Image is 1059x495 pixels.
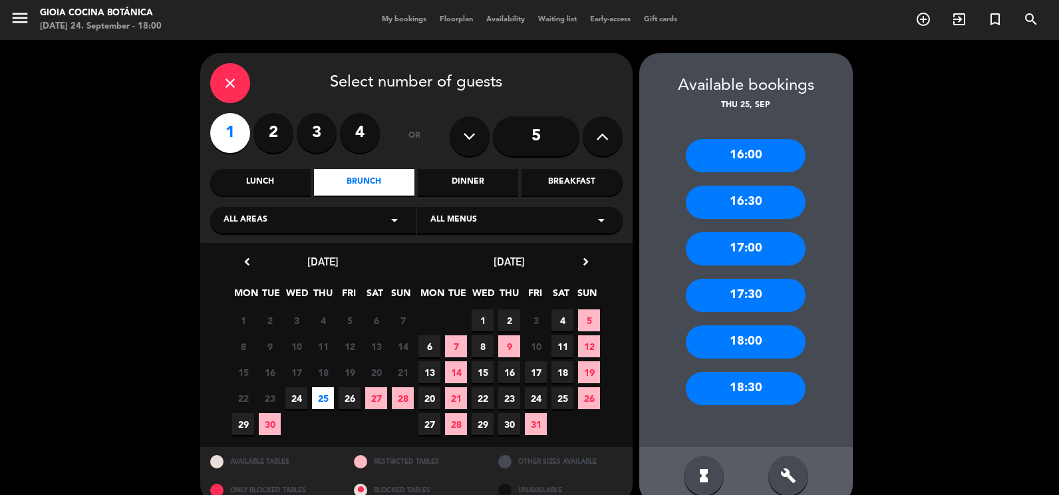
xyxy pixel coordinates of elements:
[340,113,380,153] label: 4
[639,73,853,99] div: Available bookings
[686,232,806,265] div: 17:00
[375,16,433,23] span: My bookings
[259,361,281,383] span: 16
[583,16,637,23] span: Early-access
[339,361,361,383] span: 19
[392,361,414,383] span: 21
[365,335,387,357] span: 13
[232,335,254,357] span: 8
[686,186,806,219] div: 16:30
[686,325,806,359] div: 18:00
[339,387,361,409] span: 26
[232,309,254,331] span: 1
[312,361,334,383] span: 18
[285,361,307,383] span: 17
[285,387,307,409] span: 24
[418,361,440,383] span: 13
[253,113,293,153] label: 2
[433,16,480,23] span: Floorplan
[550,285,572,307] span: SAT
[576,285,598,307] span: SUN
[344,447,488,476] div: RESTRICTED TABLES
[472,285,494,307] span: WED
[418,169,518,196] div: Dinner
[498,361,520,383] span: 16
[210,113,250,153] label: 1
[551,335,573,357] span: 11
[312,335,334,357] span: 11
[40,20,162,33] div: [DATE] 24. September - 18:00
[480,16,531,23] span: Availability
[285,335,307,357] span: 10
[686,139,806,172] div: 16:00
[445,413,467,435] span: 28
[488,447,633,476] div: OTHER SIZES AVAILABLE
[639,99,853,112] div: Thu 25, Sep
[551,361,573,383] span: 18
[297,113,337,153] label: 3
[551,309,573,331] span: 4
[430,214,477,227] span: All menus
[498,413,520,435] span: 30
[1023,11,1039,27] i: search
[472,361,494,383] span: 15
[418,387,440,409] span: 20
[314,169,414,196] div: Brunch
[240,255,254,269] i: chevron_left
[578,387,600,409] span: 26
[446,285,468,307] span: TUE
[525,413,547,435] span: 31
[312,387,334,409] span: 25
[259,387,281,409] span: 23
[232,387,254,409] span: 22
[472,309,494,331] span: 1
[338,285,360,307] span: FRI
[522,169,622,196] div: Breakfast
[498,335,520,357] span: 9
[232,413,254,435] span: 29
[637,16,684,23] span: Gift cards
[524,285,546,307] span: FRI
[339,309,361,331] span: 5
[210,63,623,103] div: Select number of guests
[498,309,520,331] span: 2
[472,387,494,409] span: 22
[472,335,494,357] span: 8
[224,214,267,227] span: All areas
[339,335,361,357] span: 12
[987,11,1003,27] i: turned_in_not
[392,309,414,331] span: 7
[525,361,547,383] span: 17
[386,212,402,228] i: arrow_drop_down
[312,309,334,331] span: 4
[390,285,412,307] span: SUN
[578,309,600,331] span: 5
[525,387,547,409] span: 24
[525,309,547,331] span: 3
[365,387,387,409] span: 27
[915,11,931,27] i: add_circle_outline
[472,413,494,435] span: 29
[420,285,442,307] span: MON
[10,8,30,33] button: menu
[578,335,600,357] span: 12
[210,169,311,196] div: Lunch
[286,285,308,307] span: WED
[531,16,583,23] span: Waiting list
[259,413,281,435] span: 30
[696,468,712,484] i: hourglass_full
[578,361,600,383] span: 19
[686,279,806,312] div: 17:30
[392,335,414,357] span: 14
[285,309,307,331] span: 3
[232,361,254,383] span: 15
[525,335,547,357] span: 10
[494,255,525,268] span: [DATE]
[445,335,467,357] span: 7
[393,113,436,160] div: or
[312,285,334,307] span: THU
[365,361,387,383] span: 20
[593,212,609,228] i: arrow_drop_down
[498,387,520,409] span: 23
[392,387,414,409] span: 28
